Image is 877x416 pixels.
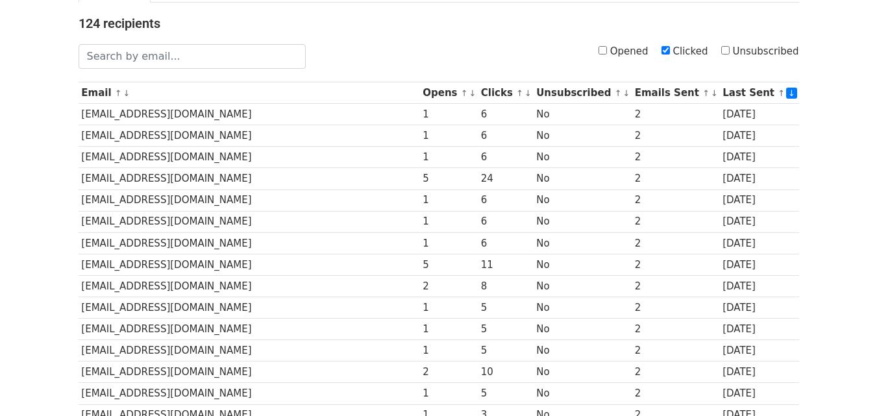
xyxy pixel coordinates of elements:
td: 11 [478,254,533,275]
td: No [533,211,631,232]
th: Opens [419,82,478,104]
td: [EMAIL_ADDRESS][DOMAIN_NAME] [79,340,420,361]
td: 2 [632,340,720,361]
td: 2 [419,361,478,383]
td: 2 [632,297,720,319]
td: 6 [478,104,533,125]
td: No [533,147,631,168]
td: 5 [419,168,478,190]
td: 2 [632,104,720,125]
td: 2 [632,254,720,275]
td: 2 [632,383,720,404]
td: 6 [478,125,533,147]
a: ↑ [702,88,710,98]
td: [EMAIL_ADDRESS][DOMAIN_NAME] [79,275,420,297]
td: [EMAIL_ADDRESS][DOMAIN_NAME] [79,190,420,211]
td: No [533,104,631,125]
a: ↓ [123,88,130,98]
td: No [533,254,631,275]
td: [EMAIL_ADDRESS][DOMAIN_NAME] [79,104,420,125]
td: [DATE] [719,168,798,190]
td: [DATE] [719,147,798,168]
td: No [533,125,631,147]
a: ↓ [786,88,797,99]
td: No [533,361,631,383]
a: ↑ [461,88,468,98]
td: [DATE] [719,104,798,125]
td: 1 [419,232,478,254]
a: ↑ [516,88,523,98]
td: 2 [632,125,720,147]
td: 1 [419,383,478,404]
td: 6 [478,147,533,168]
th: Email [79,82,420,104]
td: 1 [419,297,478,319]
td: No [533,168,631,190]
td: 2 [632,190,720,211]
iframe: Chat Widget [812,354,877,416]
td: [EMAIL_ADDRESS][DOMAIN_NAME] [79,211,420,232]
td: 1 [419,340,478,361]
a: ↓ [525,88,532,98]
td: [EMAIL_ADDRESS][DOMAIN_NAME] [79,254,420,275]
td: 1 [419,147,478,168]
td: 2 [632,211,720,232]
td: [DATE] [719,340,798,361]
input: Unsubscribed [721,46,730,55]
td: 5 [478,340,533,361]
td: No [533,340,631,361]
a: ↑ [778,88,785,98]
td: 2 [632,168,720,190]
td: 5 [478,297,533,319]
td: 1 [419,319,478,340]
td: 1 [419,190,478,211]
td: 5 [419,254,478,275]
td: 1 [419,125,478,147]
a: ↑ [115,88,122,98]
td: 10 [478,361,533,383]
td: 6 [478,211,533,232]
th: Unsubscribed [533,82,631,104]
td: [EMAIL_ADDRESS][DOMAIN_NAME] [79,125,420,147]
td: No [533,297,631,319]
td: No [533,190,631,211]
td: [EMAIL_ADDRESS][DOMAIN_NAME] [79,168,420,190]
a: ↓ [623,88,630,98]
td: 2 [632,232,720,254]
td: 8 [478,275,533,297]
td: 5 [478,319,533,340]
td: 2 [632,361,720,383]
td: 5 [478,383,533,404]
a: ↑ [615,88,622,98]
th: Clicks [478,82,533,104]
td: 2 [632,147,720,168]
td: [DATE] [719,383,798,404]
td: [DATE] [719,254,798,275]
td: [DATE] [719,232,798,254]
input: Search by email... [79,44,306,69]
td: [DATE] [719,319,798,340]
td: [DATE] [719,211,798,232]
td: [DATE] [719,190,798,211]
td: No [533,275,631,297]
td: [DATE] [719,297,798,319]
label: Unsubscribed [721,44,799,59]
td: [EMAIL_ADDRESS][DOMAIN_NAME] [79,361,420,383]
a: ↓ [711,88,718,98]
a: ↓ [469,88,476,98]
th: Emails Sent [632,82,720,104]
td: [EMAIL_ADDRESS][DOMAIN_NAME] [79,383,420,404]
td: 2 [632,319,720,340]
td: 2 [632,275,720,297]
td: [EMAIL_ADDRESS][DOMAIN_NAME] [79,297,420,319]
td: [EMAIL_ADDRESS][DOMAIN_NAME] [79,319,420,340]
td: [EMAIL_ADDRESS][DOMAIN_NAME] [79,147,420,168]
label: Clicked [661,44,708,59]
td: 1 [419,211,478,232]
td: No [533,319,631,340]
td: [EMAIL_ADDRESS][DOMAIN_NAME] [79,232,420,254]
td: [DATE] [719,275,798,297]
th: Last Sent [719,82,798,104]
td: 2 [419,275,478,297]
